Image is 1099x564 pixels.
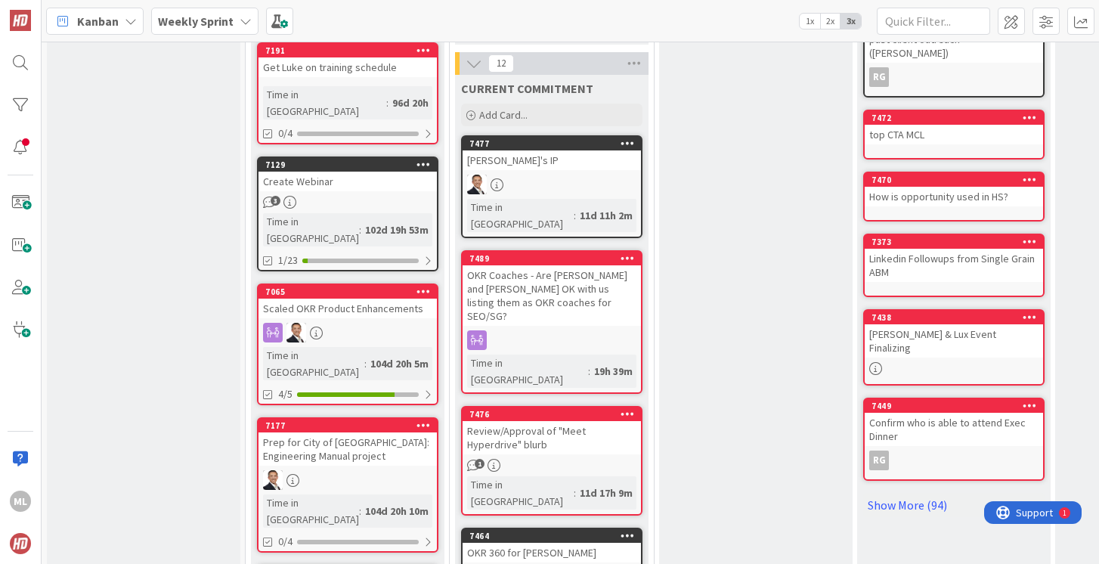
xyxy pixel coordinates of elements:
div: ML [10,491,31,512]
div: [PERSON_NAME]'s IP [463,150,641,170]
div: 7489 [469,253,641,264]
div: SL [258,323,437,342]
span: : [364,355,367,372]
span: : [359,503,361,519]
div: Time in [GEOGRAPHIC_DATA] [467,355,588,388]
img: Visit kanbanzone.com [10,10,31,31]
div: How is opportunity used in HS? [865,187,1043,206]
div: 7477 [469,138,641,149]
div: Linkedin Followups from Single Grain ABM [865,249,1043,282]
span: : [386,95,389,111]
span: 12 [488,54,514,73]
span: : [359,222,361,238]
div: 7477[PERSON_NAME]'s IP [463,137,641,170]
div: 7177 [258,419,437,432]
div: 7065 [265,287,437,297]
img: SL [286,323,306,342]
span: 0/4 [278,534,293,550]
span: 1 [475,459,484,469]
a: Show More (94) [863,493,1045,517]
div: 7438[PERSON_NAME] & Lux Event Finalizing [865,311,1043,358]
div: 7177 [265,420,437,431]
div: Time in [GEOGRAPHIC_DATA] [467,199,574,232]
input: Quick Filter... [877,8,990,35]
img: SL [263,470,283,490]
div: 7449 [865,399,1043,413]
div: 11d 11h 2m [576,207,636,224]
div: Prep for City of [GEOGRAPHIC_DATA]: Engineering Manual project [258,432,437,466]
div: 7472top CTA MCL [865,111,1043,144]
div: Time in [GEOGRAPHIC_DATA] [263,213,359,246]
div: top CTA MCL [865,125,1043,144]
div: OKR Coaches - Are [PERSON_NAME] and [PERSON_NAME] OK with us listing them as OKR coaches for SEO/SG? [463,265,641,326]
div: 7373 [865,235,1043,249]
span: CURRENT COMMITMENT [461,81,593,96]
div: 7470 [871,175,1043,185]
div: 7065Scaled OKR Product Enhancements [258,285,437,318]
div: 7129Create Webinar [258,158,437,191]
div: SL [258,470,437,490]
div: 7449 [871,401,1043,411]
div: OKR 360 for [PERSON_NAME] [463,543,641,562]
div: 7065 [258,285,437,299]
div: 7489OKR Coaches - Are [PERSON_NAME] and [PERSON_NAME] OK with us listing them as OKR coaches for ... [463,252,641,326]
div: 104d 20h 10m [361,503,432,519]
div: Time in [GEOGRAPHIC_DATA] [263,494,359,528]
span: 2x [820,14,841,29]
div: 7191 [265,45,437,56]
span: 3 [271,196,280,206]
div: 7177Prep for City of [GEOGRAPHIC_DATA]: Engineering Manual project [258,419,437,466]
div: 7470 [865,173,1043,187]
div: 7476Review/Approval of "Meet Hyperdrive" blurb [463,408,641,454]
div: 7464 [469,531,641,541]
div: 102d 19h 53m [361,222,432,238]
div: 7438 [871,312,1043,323]
div: 7472 [865,111,1043,125]
img: avatar [10,533,31,554]
b: Weekly Sprint [158,14,234,29]
div: RG [865,67,1043,87]
div: Get Luke on training schedule [258,57,437,77]
div: 7373 [871,237,1043,247]
div: Scaled OKR Product Enhancements [258,299,437,318]
span: 1/23 [278,253,298,268]
div: 104d 20h 5m [367,355,432,372]
div: 11d 17h 9m [576,485,636,501]
span: : [574,207,576,224]
span: 1x [800,14,820,29]
img: SL [467,175,487,194]
div: [PERSON_NAME] & Lux Event Finalizing [865,324,1043,358]
div: 7464 [463,529,641,543]
div: Review/Approval of "Meet Hyperdrive" blurb [463,421,641,454]
span: Kanban [77,12,119,30]
div: 1 [79,6,82,18]
div: SL [463,175,641,194]
div: 7373Linkedin Followups from Single Grain ABM [865,235,1043,282]
div: Time in [GEOGRAPHIC_DATA] [263,86,386,119]
div: 7191Get Luke on training schedule [258,44,437,77]
div: 7191 [258,44,437,57]
div: 7477 [463,137,641,150]
div: Time in [GEOGRAPHIC_DATA] [467,476,574,510]
div: RG [869,67,889,87]
div: 7438 [865,311,1043,324]
div: 19h 39m [590,363,636,380]
span: 0/4 [278,126,293,141]
span: : [574,485,576,501]
div: 7464OKR 360 for [PERSON_NAME] [463,529,641,562]
span: 3x [841,14,861,29]
span: Add Card... [479,108,528,122]
div: Time in [GEOGRAPHIC_DATA] [263,347,364,380]
span: : [588,363,590,380]
div: 7489 [463,252,641,265]
div: 7470How is opportunity used in HS? [865,173,1043,206]
div: 7129 [258,158,437,172]
div: Confirm who is able to attend Exec Dinner [865,413,1043,446]
div: 7476 [469,409,641,420]
span: Support [32,2,69,20]
div: 7129 [265,160,437,170]
div: RG [869,451,889,470]
div: 7472 [871,113,1043,123]
div: RG [865,451,1043,470]
div: 96d 20h [389,95,432,111]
